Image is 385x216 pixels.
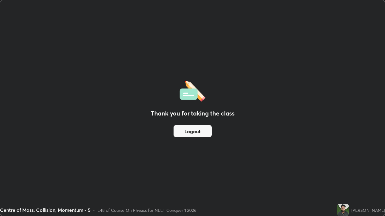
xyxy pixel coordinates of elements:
img: f126b9e1133842c0a7d50631c43ebeec.jpg [337,204,349,216]
button: Logout [174,125,212,137]
div: L48 of Course On Physics for NEET Conquer 1 2026 [97,207,196,213]
img: offlineFeedback.1438e8b3.svg [180,79,205,102]
div: • [93,207,95,213]
h2: Thank you for taking the class [151,109,235,118]
div: [PERSON_NAME] [351,207,385,213]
